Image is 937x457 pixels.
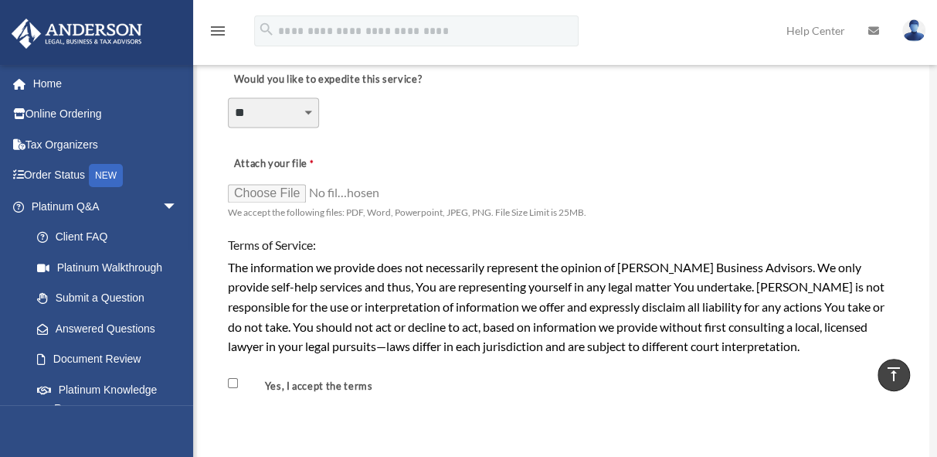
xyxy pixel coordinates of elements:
div: NEW [89,164,123,187]
a: menu [209,27,227,40]
a: Document Review [22,344,193,375]
img: Anderson Advisors Platinum Portal [7,19,147,49]
a: Tax Organizers [11,129,201,160]
span: arrow_drop_down [162,191,193,223]
img: User Pic [902,19,925,42]
a: Online Ordering [11,99,201,130]
h4: Terms of Service: [228,236,898,253]
i: vertical_align_top [884,365,903,384]
a: Order StatusNEW [11,160,201,192]
div: The information we provide does not necessarily represent the opinion of [PERSON_NAME] Business A... [228,257,898,356]
label: Attach your file [228,153,382,175]
span: We accept the following files: PDF, Word, Powerpoint, JPEG, PNG. File Size Limit is 25MB. [228,206,586,217]
i: search [258,21,275,38]
a: Submit a Question [22,283,201,314]
label: Yes, I accept the terms [241,378,379,393]
i: menu [209,22,227,40]
a: Home [11,68,201,99]
a: Answered Questions [22,313,201,344]
a: vertical_align_top [878,359,910,391]
a: Platinum Q&Aarrow_drop_down [11,191,201,222]
label: Would you like to expedite this service? [228,69,426,90]
a: Platinum Knowledge Room [22,374,201,424]
a: Client FAQ [22,222,201,253]
a: Platinum Walkthrough [22,252,201,283]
